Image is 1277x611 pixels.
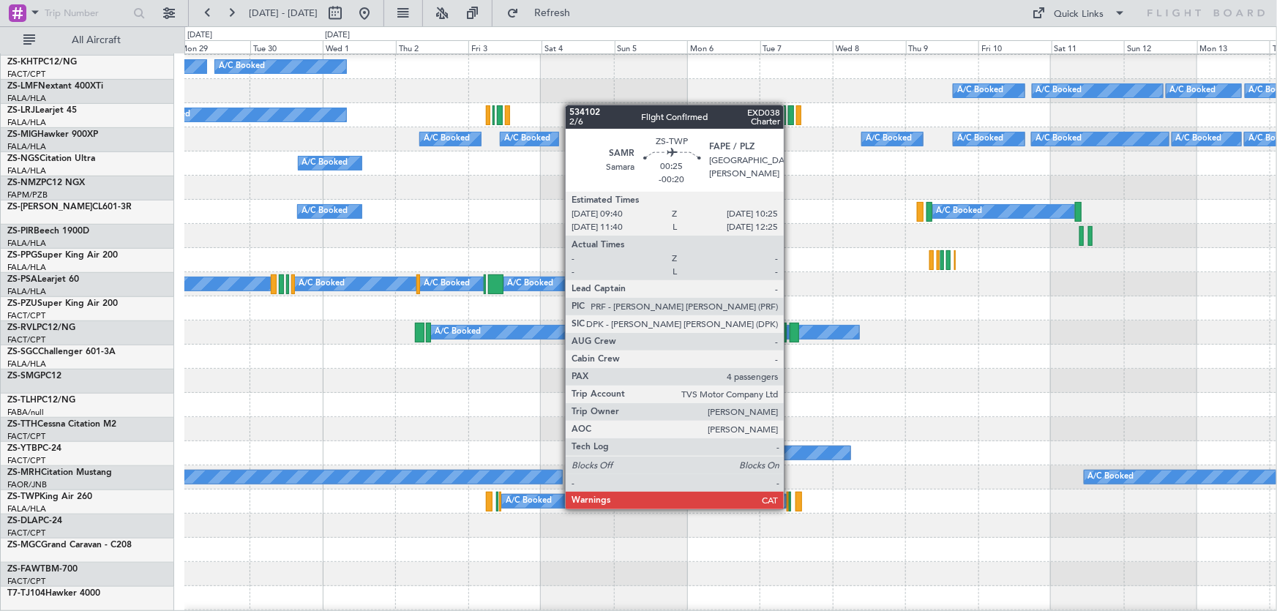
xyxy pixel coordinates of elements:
a: ZS-PZUSuper King Air 200 [7,299,118,308]
div: A/C Booked [424,128,470,150]
div: A/C Booked [957,128,1003,150]
div: Wed 1 [323,40,396,53]
a: ZS-NGSCitation Ultra [7,154,95,163]
a: ZS-LRJLearjet 45 [7,106,77,115]
span: [DATE] - [DATE] [249,7,318,20]
div: A/C Booked [302,152,348,174]
span: ZS-TWP [7,492,40,501]
div: A/C Booked [1036,128,1082,150]
div: A/C Booked [1176,128,1222,150]
a: FALA/HLA [7,117,46,128]
span: ZS-TLH [7,396,37,405]
a: FAOR/JNB [7,479,47,490]
span: ZS-LRJ [7,106,35,115]
a: ZS-FAWTBM-700 [7,565,78,574]
div: Fri 3 [468,40,542,53]
span: ZS-YTB [7,444,37,453]
div: Sun 12 [1124,40,1197,53]
div: A/C Booked [219,56,265,78]
a: FACT/CPT [7,528,45,539]
div: A/C Booked [866,128,912,150]
a: FACT/CPT [7,576,45,587]
a: ZS-SMGPC12 [7,372,61,381]
a: ZS-TLHPC12/NG [7,396,75,405]
div: A/C Booked [957,80,1003,102]
button: Refresh [500,1,588,25]
span: All Aircraft [38,35,154,45]
a: FALA/HLA [7,262,46,273]
div: A/C Booked [1170,80,1216,102]
a: ZS-TWPKing Air 260 [7,492,92,501]
span: ZS-KHT [7,58,38,67]
div: Wed 8 [833,40,906,53]
div: Quick Links [1055,7,1104,22]
button: Quick Links [1025,1,1134,25]
div: Mon 29 [177,40,250,53]
a: FALA/HLA [7,93,46,104]
a: ZS-PPGSuper King Air 200 [7,251,118,260]
a: FACT/CPT [7,310,45,321]
a: FALA/HLA [7,286,46,297]
span: ZS-[PERSON_NAME] [7,203,92,211]
div: A/C Booked [641,442,687,464]
div: Thu 9 [906,40,979,53]
a: FALA/HLA [7,141,46,152]
span: ZS-SGC [7,348,38,356]
a: ZS-KHTPC12/NG [7,58,77,67]
div: [DATE] [325,29,350,42]
div: A/C Booked [504,128,550,150]
div: Tue 30 [250,40,323,53]
div: A/C Booked [424,273,470,295]
a: ZS-RVLPC12/NG [7,323,75,332]
a: FABA/null [7,407,44,418]
a: ZS-LMFNextant 400XTi [7,82,103,91]
div: A/C Booked [506,490,552,512]
span: Refresh [522,8,583,18]
a: ZS-[PERSON_NAME]CL601-3R [7,203,132,211]
a: ZS-PSALearjet 60 [7,275,79,284]
div: Tue 7 [760,40,834,53]
a: FACT/CPT [7,334,45,345]
span: ZS-LMF [7,82,38,91]
div: A/C Booked [299,273,345,295]
div: A/C Booked [937,200,983,222]
a: FALA/HLA [7,238,46,249]
div: Sun 5 [615,40,688,53]
span: ZS-PSA [7,275,37,284]
a: ZS-PIRBeech 1900D [7,227,89,236]
span: ZS-SMG [7,372,40,381]
a: T7-TJ104Hawker 4000 [7,589,100,598]
a: ZS-TTHCessna Citation M2 [7,420,116,429]
a: FACT/CPT [7,431,45,442]
span: T7-TJ104 [7,589,45,598]
div: [DATE] [187,29,212,42]
div: Fri 10 [978,40,1052,53]
a: ZS-DLAPC-24 [7,517,62,525]
div: Thu 2 [396,40,469,53]
a: ZS-NMZPC12 NGX [7,179,85,187]
div: Mon 6 [687,40,760,53]
a: ZS-MIGHawker 900XP [7,130,98,139]
input: Trip Number [45,2,129,24]
div: Sat 11 [1052,40,1125,53]
div: A/C Booked [1036,80,1082,102]
span: ZS-NMZ [7,179,41,187]
button: All Aircraft [16,29,159,52]
div: A/C Booked [508,273,554,295]
a: FALA/HLA [7,503,46,514]
span: ZS-NGS [7,154,40,163]
span: ZS-PPG [7,251,37,260]
a: FALA/HLA [7,359,46,370]
a: ZS-MGCGrand Caravan - C208 [7,541,132,550]
span: ZS-PZU [7,299,37,308]
a: FACT/CPT [7,455,45,466]
a: FACT/CPT [7,69,45,80]
div: A/C Booked [302,200,348,222]
span: ZS-RVL [7,323,37,332]
a: ZS-YTBPC-24 [7,444,61,453]
span: ZS-TTH [7,420,37,429]
span: ZS-MIG [7,130,37,139]
div: Mon 13 [1197,40,1270,53]
span: ZS-MGC [7,541,41,550]
span: ZS-FAW [7,565,40,574]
